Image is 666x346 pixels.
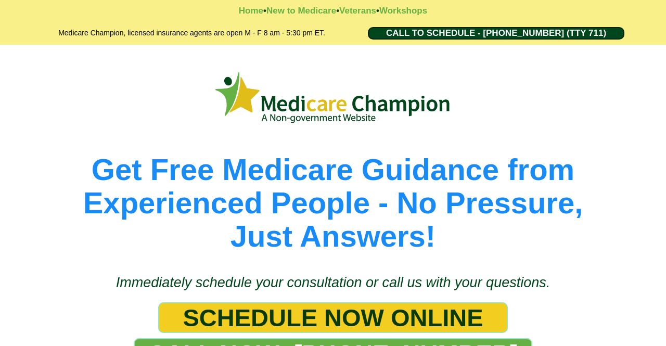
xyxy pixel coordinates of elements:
a: SCHEDULE NOW ONLINE [158,302,507,333]
h2: Medicare Champion, licensed insurance agents are open M - F 8 am - 5:30 pm ET. [31,27,352,40]
span: Just Answers! [230,219,436,253]
span: Immediately schedule your consultation or call us with your questions. [116,275,550,290]
a: New to Medicare [266,6,336,16]
strong: • [376,6,379,16]
strong: • [263,6,266,16]
span: SCHEDULE NOW ONLINE [183,303,483,332]
a: Veterans [339,6,376,16]
a: Home [239,6,263,16]
strong: • [336,6,339,16]
span: Get Free Medicare Guidance from Experienced People - No Pressure, [83,152,583,220]
span: CALL TO SCHEDULE - [PHONE_NUMBER] (TTY 711) [386,28,606,39]
a: CALL TO SCHEDULE - 1-888-344-8881 (TTY 711) [368,27,624,40]
a: Workshops [379,6,427,16]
